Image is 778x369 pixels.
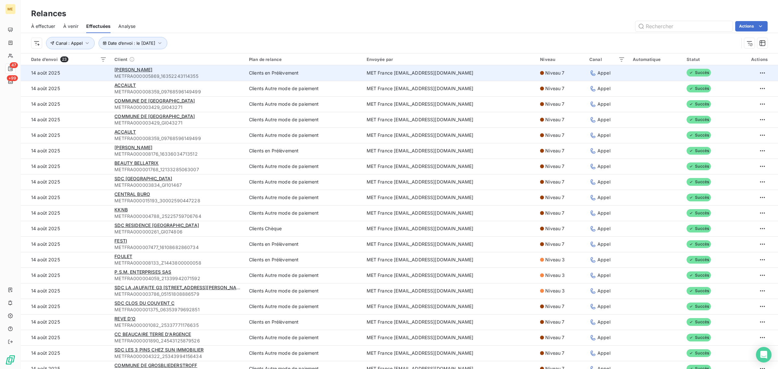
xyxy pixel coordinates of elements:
span: Canal : Appel [56,41,83,46]
td: MET France [EMAIL_ADDRESS][DOMAIN_NAME] [363,159,536,174]
div: Automatique [633,57,679,62]
span: METFRA000005869_16352243114355 [114,73,241,79]
td: Clients en Prélèvement [245,252,363,268]
td: MET France [EMAIL_ADDRESS][DOMAIN_NAME] [363,96,536,112]
span: SDC [GEOGRAPHIC_DATA] [114,176,172,181]
a: 47 [5,64,15,74]
td: 14 août 2025 [21,96,111,112]
td: Clients en Prélèvement [245,236,363,252]
span: Succès [687,225,711,232]
span: Appel [597,225,610,232]
span: Date d’envoi : le [DATE] [108,41,155,46]
td: 14 août 2025 [21,236,111,252]
td: Clients Autre mode de paiement [245,127,363,143]
td: MET France [EMAIL_ADDRESS][DOMAIN_NAME] [363,143,536,159]
span: COMMUNE DE [GEOGRAPHIC_DATA] [114,113,195,119]
span: Appel [597,319,610,325]
span: Appel [597,256,610,263]
span: Succès [687,303,711,310]
span: METFRA000001890_24543125879526 [114,338,241,344]
span: Appel [597,210,610,216]
span: Appel [597,70,610,76]
span: Appel [597,163,610,170]
span: METFRA000004059_21339942071592 [114,275,241,282]
td: Clients Autre mode de paiement [245,174,363,190]
span: COMMUNE DE [GEOGRAPHIC_DATA] [114,98,195,103]
div: Actions [735,57,768,62]
td: MET France [EMAIL_ADDRESS][DOMAIN_NAME] [363,236,536,252]
span: METFRA000004322_25343994156434 [114,353,241,360]
td: 14 août 2025 [21,345,111,361]
span: Succès [687,194,711,201]
span: SDC LES 3 PINS CHEZ SUN IMMOBILIER [114,347,204,352]
span: Niveau 7 [545,194,564,201]
td: 14 août 2025 [21,299,111,314]
span: METFRA000003429_GI043271 [114,120,241,126]
td: 14 août 2025 [21,127,111,143]
td: Clients Autre mode de paiement [245,330,363,345]
td: Clients Chèque [245,221,363,236]
span: SDC LA JAUFAITE G3 [STREET_ADDRESS][PERSON_NAME] [114,285,245,290]
span: Appel [597,148,610,154]
span: METFRA000015193_30002590447228 [114,197,241,204]
span: Niveau 7 [545,319,564,325]
span: Appel [597,179,610,185]
span: [PERSON_NAME] [114,145,152,150]
div: Niveau [540,57,582,62]
span: Niveau 7 [545,148,564,154]
span: Succès [687,85,711,92]
span: Succès [687,131,711,139]
div: Open Intercom Messenger [756,347,772,363]
span: SDC CLOS DU COUVENT C [114,300,174,306]
span: Succès [687,256,711,264]
td: MET France [EMAIL_ADDRESS][DOMAIN_NAME] [363,314,536,330]
td: Clients Autre mode de paiement [245,81,363,96]
span: Appel [597,85,610,92]
td: 14 août 2025 [21,65,111,81]
td: 14 août 2025 [21,330,111,345]
div: Statut [687,57,727,62]
span: Analyse [118,23,136,30]
td: 14 août 2025 [21,112,111,127]
td: Clients Autre mode de paiement [245,283,363,299]
span: 23 [60,56,68,62]
span: À venir [63,23,78,30]
span: CC BEAUCAIRE TERRE D'ARGENCE [114,331,191,337]
span: [PERSON_NAME] [114,67,152,72]
span: Effectuées [86,23,111,30]
span: Niveau 7 [545,303,564,310]
span: Succès [687,349,711,357]
span: Appel [597,334,610,341]
span: Succès [687,271,711,279]
span: Succès [687,147,711,155]
td: MET France [EMAIL_ADDRESS][DOMAIN_NAME] [363,283,536,299]
span: Appel [597,288,610,294]
a: +99 [5,77,15,87]
td: 14 août 2025 [21,221,111,236]
span: Succès [687,116,711,124]
td: MET France [EMAIL_ADDRESS][DOMAIN_NAME] [363,330,536,345]
span: FESTI [114,238,127,244]
span: Succès [687,69,711,77]
span: Client [114,57,127,62]
span: Niveau 3 [545,272,565,279]
td: Clients Autre mode de paiement [245,190,363,205]
span: METFRA000008176_16336034713512 [114,151,241,157]
span: METFRA000001768_12133285063007 [114,166,241,173]
span: Niveau 3 [545,256,565,263]
td: 14 août 2025 [21,205,111,221]
span: Niveau 7 [545,116,564,123]
span: METFRA000000261_GI074806 [114,229,241,235]
td: Clients en Prélèvement [245,314,363,330]
span: Appel [597,132,610,138]
td: MET France [EMAIL_ADDRESS][DOMAIN_NAME] [363,345,536,361]
td: MET France [EMAIL_ADDRESS][DOMAIN_NAME] [363,81,536,96]
td: 14 août 2025 [21,252,111,268]
span: Appel [597,101,610,107]
span: Succès [687,240,711,248]
span: Niveau 7 [545,225,564,232]
span: METFRA000003786_05151808886579 [114,291,241,297]
span: KKNB [114,207,128,212]
span: METFRA000003834_GI101467 [114,182,241,188]
span: Succès [687,162,711,170]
